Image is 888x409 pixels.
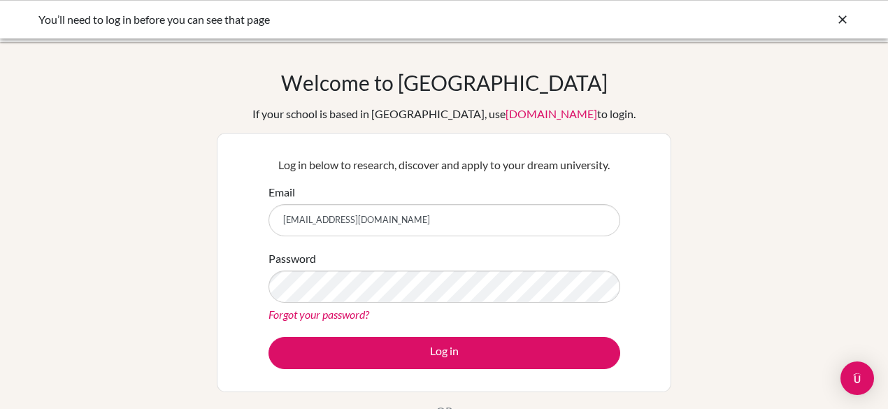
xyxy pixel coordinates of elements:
div: If your school is based in [GEOGRAPHIC_DATA], use to login. [252,106,636,122]
h1: Welcome to [GEOGRAPHIC_DATA] [281,70,608,95]
label: Email [268,184,295,201]
a: Forgot your password? [268,308,369,321]
label: Password [268,250,316,267]
div: Open Intercom Messenger [840,361,874,395]
a: [DOMAIN_NAME] [506,107,597,120]
button: Log in [268,337,620,369]
div: You’ll need to log in before you can see that page [38,11,640,28]
p: Log in below to research, discover and apply to your dream university. [268,157,620,173]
